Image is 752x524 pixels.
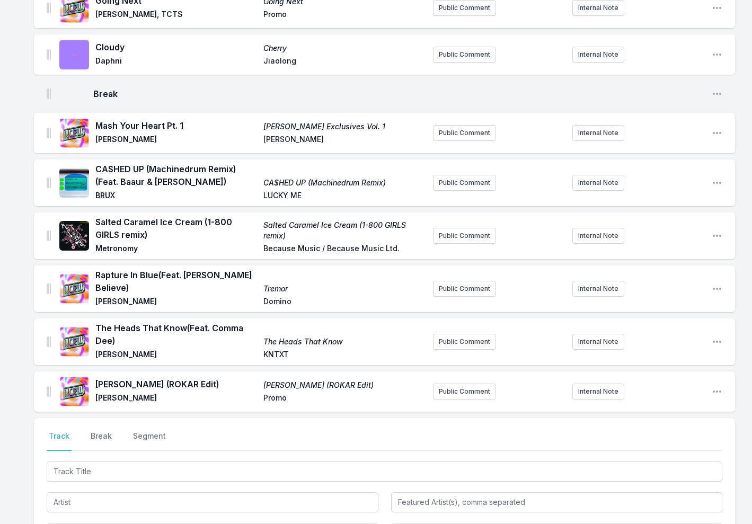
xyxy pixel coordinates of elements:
[95,322,257,347] span: The Heads That Know (Feat. Comma Dee)
[59,274,89,304] img: Tremor
[47,88,51,99] img: Drag Handle
[95,41,257,54] span: Cloudy
[59,168,89,198] img: CA$HED UP (Machinedrum Remix)
[95,9,257,22] span: [PERSON_NAME], TCTS
[712,49,722,60] button: Open playlist item options
[572,175,624,191] button: Internal Note
[263,393,425,405] span: Promo
[95,134,257,147] span: [PERSON_NAME]
[59,327,89,357] img: The Heads That Know
[47,49,51,60] img: Drag Handle
[59,118,89,148] img: Soul Clap Exclusives Vol. 1
[391,492,723,512] input: Featured Artist(s), comma separated
[263,43,425,54] span: Cherry
[59,40,89,69] img: Cherry
[572,125,624,141] button: Internal Note
[572,47,624,63] button: Internal Note
[95,119,257,132] span: Mash Your Heart Pt. 1
[433,228,496,244] button: Public Comment
[47,461,722,482] input: Track Title
[47,128,51,138] img: Drag Handle
[572,334,624,350] button: Internal Note
[47,492,378,512] input: Artist
[95,296,257,309] span: [PERSON_NAME]
[712,230,722,241] button: Open playlist item options
[712,386,722,397] button: Open playlist item options
[47,386,51,397] img: Drag Handle
[95,243,257,256] span: Metronomy
[433,384,496,399] button: Public Comment
[47,336,51,347] img: Drag Handle
[95,216,257,241] span: Salted Caramel Ice Cream (1-800 GIRLS remix)
[572,384,624,399] button: Internal Note
[712,177,722,188] button: Open playlist item options
[263,220,425,241] span: Salted Caramel Ice Cream (1-800 GIRLS remix)
[263,296,425,309] span: Domino
[712,3,722,13] button: Open playlist item options
[47,177,51,188] img: Drag Handle
[95,393,257,405] span: [PERSON_NAME]
[59,221,89,251] img: Salted Caramel Ice Cream (1-800 GIRLS remix)
[433,281,496,297] button: Public Comment
[712,283,722,294] button: Open playlist item options
[47,283,51,294] img: Drag Handle
[95,378,257,390] span: [PERSON_NAME] (ROKAR Edit)
[712,336,722,347] button: Open playlist item options
[93,87,703,100] span: Break
[263,9,425,22] span: Promo
[712,88,722,99] button: Open playlist item options
[263,283,425,294] span: Tremor
[47,3,51,13] img: Drag Handle
[433,47,496,63] button: Public Comment
[59,377,89,406] img: Hyph Mngo (ROKAR Edit)
[433,334,496,350] button: Public Comment
[263,336,425,347] span: The Heads That Know
[131,431,168,451] button: Segment
[263,121,425,132] span: [PERSON_NAME] Exclusives Vol. 1
[95,56,257,68] span: Daphni
[712,128,722,138] button: Open playlist item options
[89,431,114,451] button: Break
[263,177,425,188] span: CA$HED UP (Machinedrum Remix)
[95,163,257,188] span: CA$HED UP (Machinedrum Remix) (Feat. Baaur & [PERSON_NAME])
[95,269,257,294] span: Rapture In Blue (Feat. [PERSON_NAME] Believe)
[263,349,425,362] span: KNTXT
[433,175,496,191] button: Public Comment
[433,125,496,141] button: Public Comment
[47,431,72,451] button: Track
[263,190,425,203] span: LUCKY ME
[95,190,257,203] span: BRUX
[263,56,425,68] span: Jiaolong
[47,230,51,241] img: Drag Handle
[95,349,257,362] span: [PERSON_NAME]
[263,134,425,147] span: [PERSON_NAME]
[572,281,624,297] button: Internal Note
[263,380,425,390] span: [PERSON_NAME] (ROKAR Edit)
[572,228,624,244] button: Internal Note
[263,243,425,256] span: Because Music / Because Music Ltd.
